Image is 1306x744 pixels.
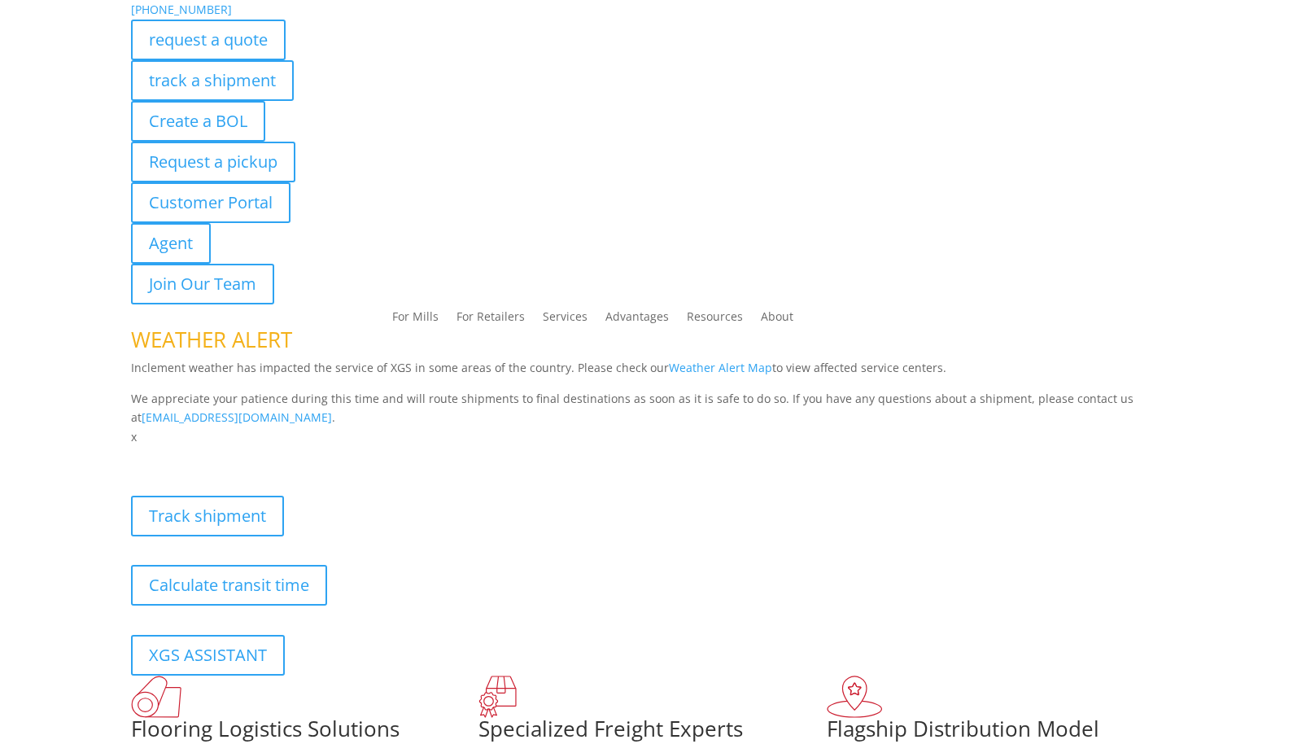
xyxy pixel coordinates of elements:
p: x [131,427,1176,447]
a: Advantages [605,311,669,329]
a: Join Our Team [131,264,274,304]
img: xgs-icon-total-supply-chain-intelligence-red [131,676,181,718]
a: [EMAIL_ADDRESS][DOMAIN_NAME] [142,409,332,425]
a: Calculate transit time [131,565,327,606]
a: Track shipment [131,496,284,536]
b: Visibility, transparency, and control for your entire supply chain. [131,449,494,465]
a: About [761,311,793,329]
a: Agent [131,223,211,264]
img: xgs-icon-focused-on-flooring-red [478,676,517,718]
a: Weather Alert Map [669,360,772,375]
a: For Retailers [456,311,525,329]
span: WEATHER ALERT [131,325,292,354]
a: Customer Portal [131,182,290,223]
a: track a shipment [131,60,294,101]
a: request a quote [131,20,286,60]
a: Create a BOL [131,101,265,142]
p: We appreciate your patience during this time and will route shipments to final destinations as so... [131,389,1176,428]
a: Resources [687,311,743,329]
img: xgs-icon-flagship-distribution-model-red [827,676,883,718]
a: XGS ASSISTANT [131,635,285,676]
a: For Mills [392,311,439,329]
p: Inclement weather has impacted the service of XGS in some areas of the country. Please check our ... [131,358,1176,389]
a: Services [543,311,587,329]
a: [PHONE_NUMBER] [131,2,232,17]
a: Request a pickup [131,142,295,182]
